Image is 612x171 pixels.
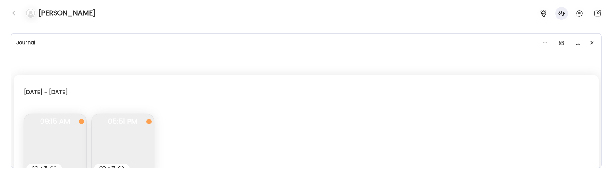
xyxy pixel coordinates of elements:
span: 05:51 PM [92,119,154,124]
div: [DATE] - [DATE] [24,88,68,96]
div: Journal [16,39,596,47]
img: bg-avatar-default.svg [26,9,35,18]
h4: [PERSON_NAME] [38,8,96,18]
span: 09:15 AM [24,119,86,124]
